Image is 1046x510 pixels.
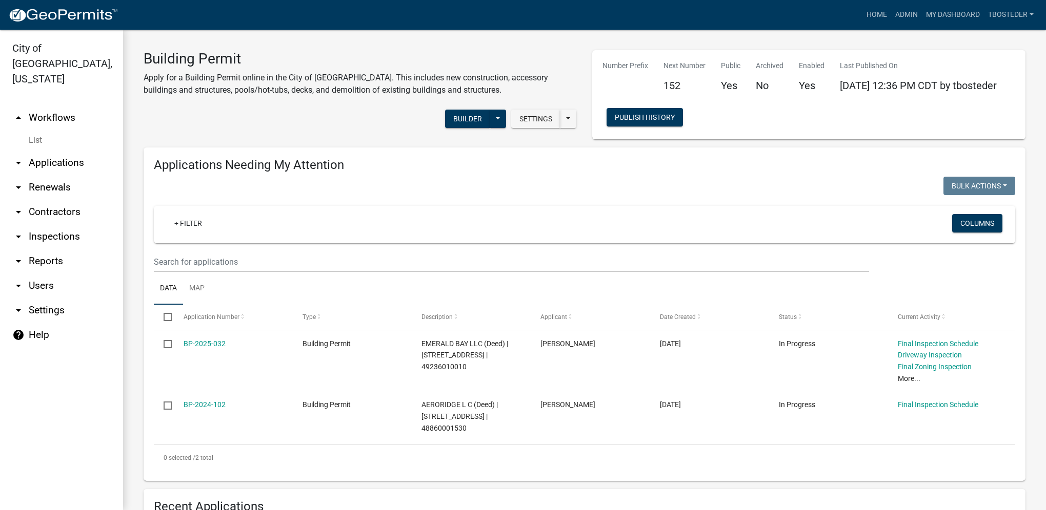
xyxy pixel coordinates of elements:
[602,60,648,71] p: Number Prefix
[607,114,683,122] wm-modal-confirm: Workflow Publish History
[756,60,783,71] p: Archived
[660,400,681,409] span: 07/31/2024
[898,339,978,348] a: Final Inspection Schedule
[799,60,824,71] p: Enabled
[12,157,25,169] i: arrow_drop_down
[607,108,683,126] button: Publish History
[888,305,1007,329] datatable-header-cell: Current Activity
[922,5,984,25] a: My Dashboard
[12,230,25,243] i: arrow_drop_down
[303,339,351,348] span: Building Permit
[184,339,226,348] a: BP-2025-032
[412,305,531,329] datatable-header-cell: Description
[154,251,869,272] input: Search for applications
[421,339,508,371] span: EMERALD BAY LLC (Deed) | 2103 N JEFFERSON WAY | 49236010010
[154,272,183,305] a: Data
[166,214,210,232] a: + Filter
[779,339,815,348] span: In Progress
[540,313,567,321] span: Applicant
[184,313,239,321] span: Application Number
[154,445,1015,471] div: 2 total
[898,400,978,409] a: Final Inspection Schedule
[660,313,696,321] span: Date Created
[898,313,940,321] span: Current Activity
[952,214,1002,232] button: Columns
[540,339,595,348] span: Angie Steigerwald
[421,313,453,321] span: Description
[891,5,922,25] a: Admin
[12,304,25,316] i: arrow_drop_down
[293,305,412,329] datatable-header-cell: Type
[663,60,706,71] p: Next Number
[12,206,25,218] i: arrow_drop_down
[511,110,560,128] button: Settings
[12,280,25,292] i: arrow_drop_down
[650,305,769,329] datatable-header-cell: Date Created
[862,5,891,25] a: Home
[154,158,1015,173] h4: Applications Needing My Attention
[721,60,740,71] p: Public
[840,79,997,92] span: [DATE] 12:36 PM CDT by tbosteder
[779,400,815,409] span: In Progress
[164,454,195,461] span: 0 selected /
[445,110,490,128] button: Builder
[303,400,351,409] span: Building Permit
[12,329,25,341] i: help
[12,112,25,124] i: arrow_drop_up
[144,72,577,96] p: Apply for a Building Permit online in the City of [GEOGRAPHIC_DATA]. This includes new constructi...
[898,363,972,371] a: Final Zoning Inspection
[184,400,226,409] a: BP-2024-102
[12,255,25,267] i: arrow_drop_down
[531,305,650,329] datatable-header-cell: Applicant
[898,351,962,359] a: Driveway Inspection
[898,374,920,383] a: More...
[154,305,173,329] datatable-header-cell: Select
[799,79,824,92] h5: Yes
[769,305,888,329] datatable-header-cell: Status
[540,400,595,409] span: tyler
[421,400,498,432] span: AERORIDGE L C (Deed) | 1009 S JEFFERSON WAY | 48860001530
[183,272,211,305] a: Map
[173,305,292,329] datatable-header-cell: Application Number
[943,177,1015,195] button: Bulk Actions
[779,313,797,321] span: Status
[660,339,681,348] span: 01/14/2025
[303,313,316,321] span: Type
[756,79,783,92] h5: No
[12,181,25,194] i: arrow_drop_down
[144,50,577,68] h3: Building Permit
[721,79,740,92] h5: Yes
[840,60,997,71] p: Last Published On
[663,79,706,92] h5: 152
[984,5,1038,25] a: tbosteder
